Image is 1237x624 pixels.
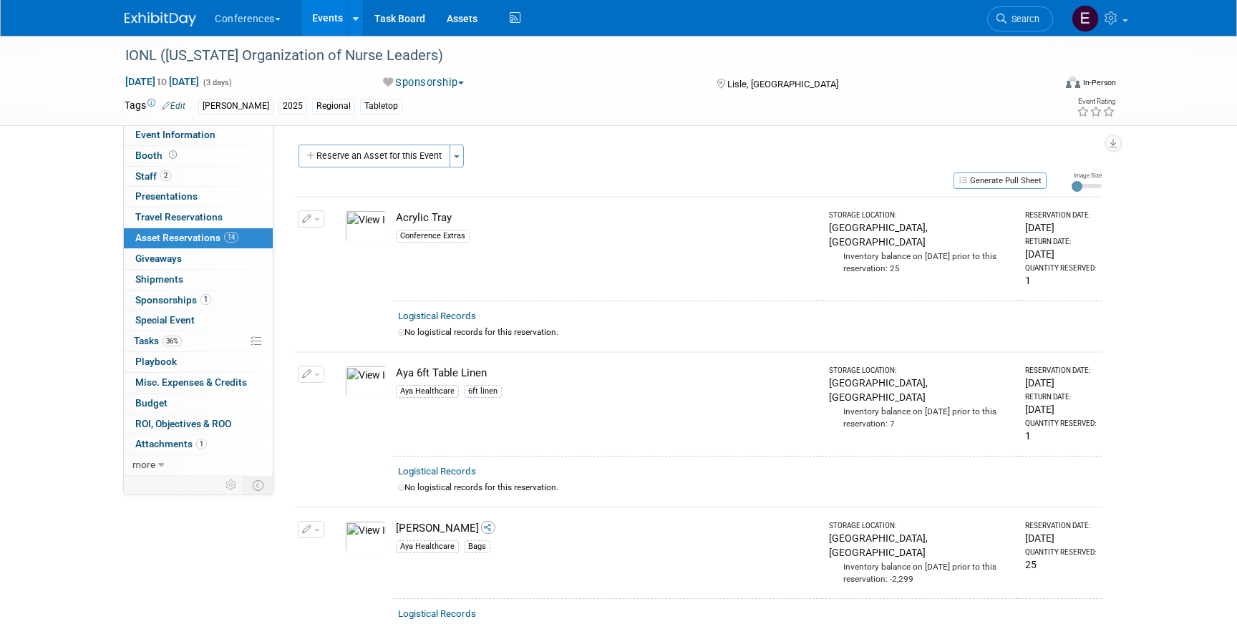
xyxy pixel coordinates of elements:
div: 25 [1025,557,1096,572]
a: Tasks36% [124,331,273,351]
div: Event Format [969,74,1116,96]
div: Image Size [1072,171,1102,180]
div: Event Rating [1077,98,1115,105]
img: View Images [345,521,387,552]
div: 1 [1025,273,1096,288]
div: Storage Location: [829,521,1012,531]
div: Reservation Date: [1025,210,1096,220]
a: Logistical Records [398,311,476,321]
a: Booth [124,146,273,166]
a: Edit [162,101,185,111]
div: Aya Healthcare [396,385,459,398]
span: Booth not reserved yet [166,150,180,160]
a: Budget [124,394,273,414]
div: In-Person [1082,77,1116,88]
span: more [132,459,155,470]
div: Quantity Reserved: [1025,263,1096,273]
div: [PERSON_NAME] [396,521,816,536]
div: [GEOGRAPHIC_DATA], [GEOGRAPHIC_DATA] [829,376,1012,404]
div: No logistical records for this reservation. [398,482,1096,494]
a: Special Event [124,311,273,331]
span: [DATE] [DATE] [125,75,200,88]
img: View Images [345,210,387,242]
span: to [155,76,169,87]
div: IONL ([US_STATE] Organization of Nurse Leaders) [120,43,1032,69]
span: 2 [160,170,171,181]
a: Shipments [124,270,273,290]
div: Acrylic Tray [396,210,816,225]
div: [PERSON_NAME] [198,99,273,114]
div: Aya 6ft Table Linen [396,366,816,381]
a: Asset Reservations14 [124,228,273,248]
div: [GEOGRAPHIC_DATA], [GEOGRAPHIC_DATA] [829,220,1012,249]
div: Quantity Reserved: [1025,547,1096,557]
span: Booth [135,150,180,161]
div: Inventory balance on [DATE] prior to this reservation: 7 [829,404,1012,430]
div: 2025 [278,99,307,114]
span: Playbook [135,356,177,367]
a: Staff2 [124,167,273,187]
span: Budget [135,397,168,409]
div: 1 [1025,429,1096,443]
img: Format-Inperson.png [1066,77,1080,88]
a: Logistical Records [398,466,476,477]
span: Sponsorships [135,294,211,306]
img: View Images [345,366,387,397]
a: Presentations [124,187,273,207]
div: Return Date: [1025,237,1096,247]
div: Regional [312,99,355,114]
div: Storage Location: [829,210,1012,220]
span: 1 [196,439,207,449]
span: Giveaways [135,253,182,264]
span: Presentations [135,190,198,202]
div: Reservation Date: [1025,366,1096,376]
span: Shipments [135,273,183,285]
div: [DATE] [1025,247,1096,261]
span: 1 [200,294,211,305]
div: Conference Extras [396,230,470,243]
a: Giveaways [124,249,273,269]
a: Logistical Records [398,608,476,619]
a: Search [987,6,1053,31]
div: Inventory balance on [DATE] prior to this reservation: -2,299 [829,560,1012,585]
div: Reservation Date: [1025,521,1096,531]
span: Misc. Expenses & Credits [135,376,247,388]
div: [GEOGRAPHIC_DATA], [GEOGRAPHIC_DATA] [829,531,1012,560]
a: ROI, Objectives & ROO [124,414,273,434]
div: [DATE] [1025,376,1096,390]
button: Sponsorship [378,75,470,90]
button: Generate Pull Sheet [954,172,1047,189]
div: No logistical records for this reservation. [398,326,1096,338]
div: Tabletop [360,99,402,114]
span: Special Event [135,314,195,326]
span: Attachments [135,438,207,449]
span: (3 days) [202,78,232,87]
div: Inventory balance on [DATE] prior to this reservation: 25 [829,249,1012,275]
span: Search [1006,14,1039,24]
button: Reserve an Asset for this Event [299,145,450,167]
div: Quantity Reserved: [1025,419,1096,429]
span: Asset Reservations [135,232,238,243]
td: Tags [125,98,185,114]
span: Lisle, [GEOGRAPHIC_DATA] [727,79,838,89]
a: Event Information [124,125,273,145]
span: Staff [135,170,171,182]
div: Aya Healthcare [396,540,459,553]
div: [DATE] [1025,531,1096,545]
div: [DATE] [1025,402,1096,416]
span: Travel Reservations [135,211,223,223]
div: Storage Location: [829,366,1012,376]
span: 36% [162,336,182,346]
img: Erin Anderson [1072,5,1099,32]
a: Misc. Expenses & Credits [124,373,273,393]
div: Return Date: [1025,392,1096,402]
div: Bags [464,540,490,553]
td: Toggle Event Tabs [244,476,273,494]
a: Travel Reservations [124,208,273,228]
span: Event Information [135,129,215,140]
a: Sponsorships1 [124,291,273,311]
span: Tasks [134,335,182,346]
a: Attachments1 [124,434,273,454]
img: ExhibitDay [125,12,196,26]
a: more [124,455,273,475]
